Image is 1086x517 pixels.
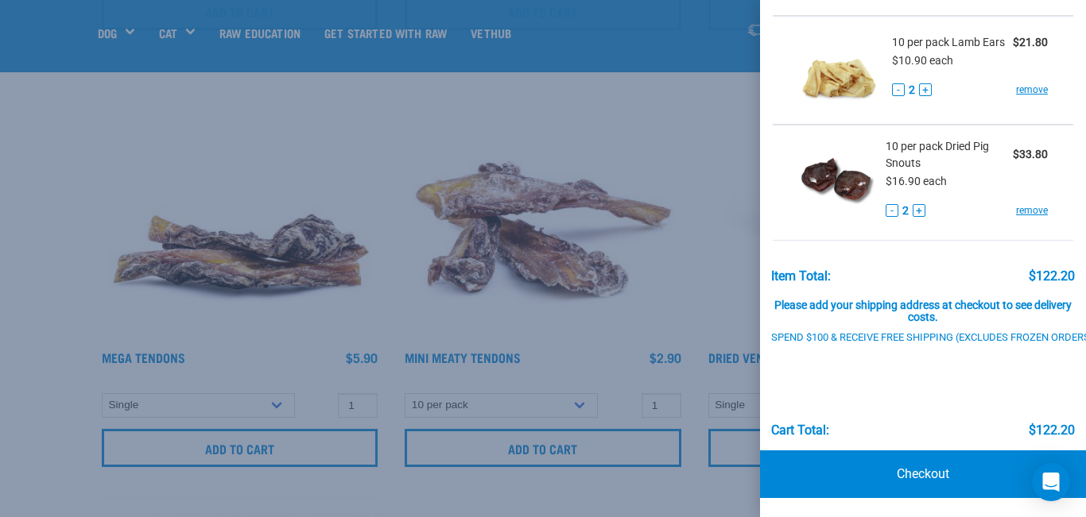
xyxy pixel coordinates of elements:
div: Open Intercom Messenger [1032,463,1070,501]
strong: $21.80 [1013,36,1048,48]
button: + [919,83,932,96]
div: Cart total: [771,423,829,438]
span: $10.90 each [892,54,953,67]
span: 10 per pack Dried Pig Snouts [886,138,1013,172]
div: $122.20 [1029,269,1075,284]
strong: $33.80 [1013,148,1048,160]
span: 10 per pack Lamb Ears [892,34,1005,51]
div: Please add your shipping address at checkout to see delivery costs. [771,284,1076,325]
a: Checkout [760,450,1086,498]
div: $122.20 [1029,423,1075,438]
button: + [913,204,925,217]
a: remove [1016,83,1048,97]
img: Dried Pig Snouts [798,138,874,220]
img: Lamb Ears [798,29,880,111]
span: $16.90 each [886,175,947,187]
button: - [892,83,905,96]
div: Item Total: [771,269,831,284]
span: 2 [902,203,909,219]
span: 2 [909,82,915,98]
a: remove [1016,203,1048,218]
button: - [886,204,898,217]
